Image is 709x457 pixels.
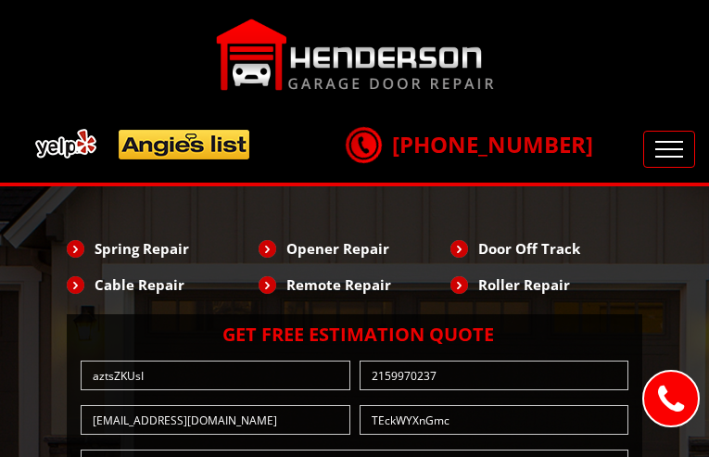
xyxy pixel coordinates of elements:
li: Remote Repair [259,269,450,300]
input: Zip [360,405,629,435]
img: call.png [340,121,386,168]
li: Door Off Track [450,233,642,264]
img: add.png [28,121,258,167]
h2: Get Free Estimation Quote [76,324,633,346]
input: Name [81,361,350,390]
li: Spring Repair [67,233,259,264]
a: [PHONE_NUMBER] [346,129,593,159]
li: Opener Repair [259,233,450,264]
img: Henderson.png [216,19,494,91]
input: Phone [360,361,629,390]
input: Enter email [81,405,350,435]
button: Toggle navigation [643,131,695,168]
li: Cable Repair [67,269,259,300]
li: Roller Repair [450,269,642,300]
